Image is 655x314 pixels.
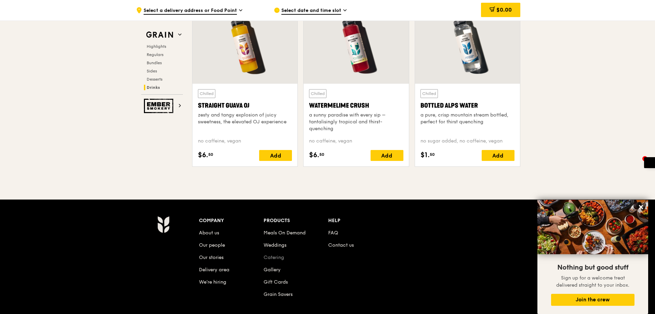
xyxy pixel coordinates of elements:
[264,291,293,297] a: Grain Savers
[496,6,512,13] span: $0.00
[482,150,514,161] div: Add
[264,279,288,285] a: Gift Cards
[199,216,264,226] div: Company
[264,216,328,226] div: Products
[319,152,324,157] span: 50
[147,77,162,82] span: Desserts
[371,150,403,161] div: Add
[551,294,634,306] button: Join the crew
[309,89,326,98] div: Chilled
[309,101,403,110] div: Watermelime Crush
[309,150,319,160] span: $6.
[420,150,430,160] span: $1.
[420,138,514,145] div: no sugar added, no caffeine, vegan
[199,230,219,236] a: About us
[636,202,646,213] button: Close
[328,230,338,236] a: FAQ
[199,242,225,248] a: Our people
[199,267,229,273] a: Delivery area
[328,216,393,226] div: Help
[309,112,403,132] div: a sunny paradise with every sip – tantalisingly tropical and thirst-quenching
[259,150,292,161] div: Add
[144,99,175,113] img: Ember Smokery web logo
[198,150,208,160] span: $6.
[147,69,157,73] span: Sides
[147,60,162,65] span: Bundles
[208,152,213,157] span: 50
[144,7,237,15] span: Select a delivery address or Food Point
[198,89,215,98] div: Chilled
[420,89,438,98] div: Chilled
[264,267,281,273] a: Gallery
[198,112,292,125] div: zesty and tangy explosion of juicy sweetness, the elevated OJ experience
[420,101,514,110] div: Bottled Alps Water
[537,200,648,254] img: DSC07876-Edit02-Large.jpeg
[264,230,306,236] a: Meals On Demand
[557,263,628,272] span: Nothing but good stuff
[309,138,403,145] div: no caffeine, vegan
[430,152,435,157] span: 50
[157,216,169,233] img: Grain
[147,44,166,49] span: Highlights
[556,275,629,288] span: Sign up for a welcome treat delivered straight to your inbox.
[198,138,292,145] div: no caffeine, vegan
[420,112,514,125] div: a pure, crisp mountain stream bottled, perfect for thirst quenching
[199,255,224,260] a: Our stories
[144,29,175,41] img: Grain web logo
[264,255,284,260] a: Catering
[264,242,286,248] a: Weddings
[147,85,160,90] span: Drinks
[328,242,354,248] a: Contact us
[147,52,163,57] span: Regulars
[198,101,292,110] div: Straight Guava OJ
[281,7,341,15] span: Select date and time slot
[199,279,226,285] a: We’re hiring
